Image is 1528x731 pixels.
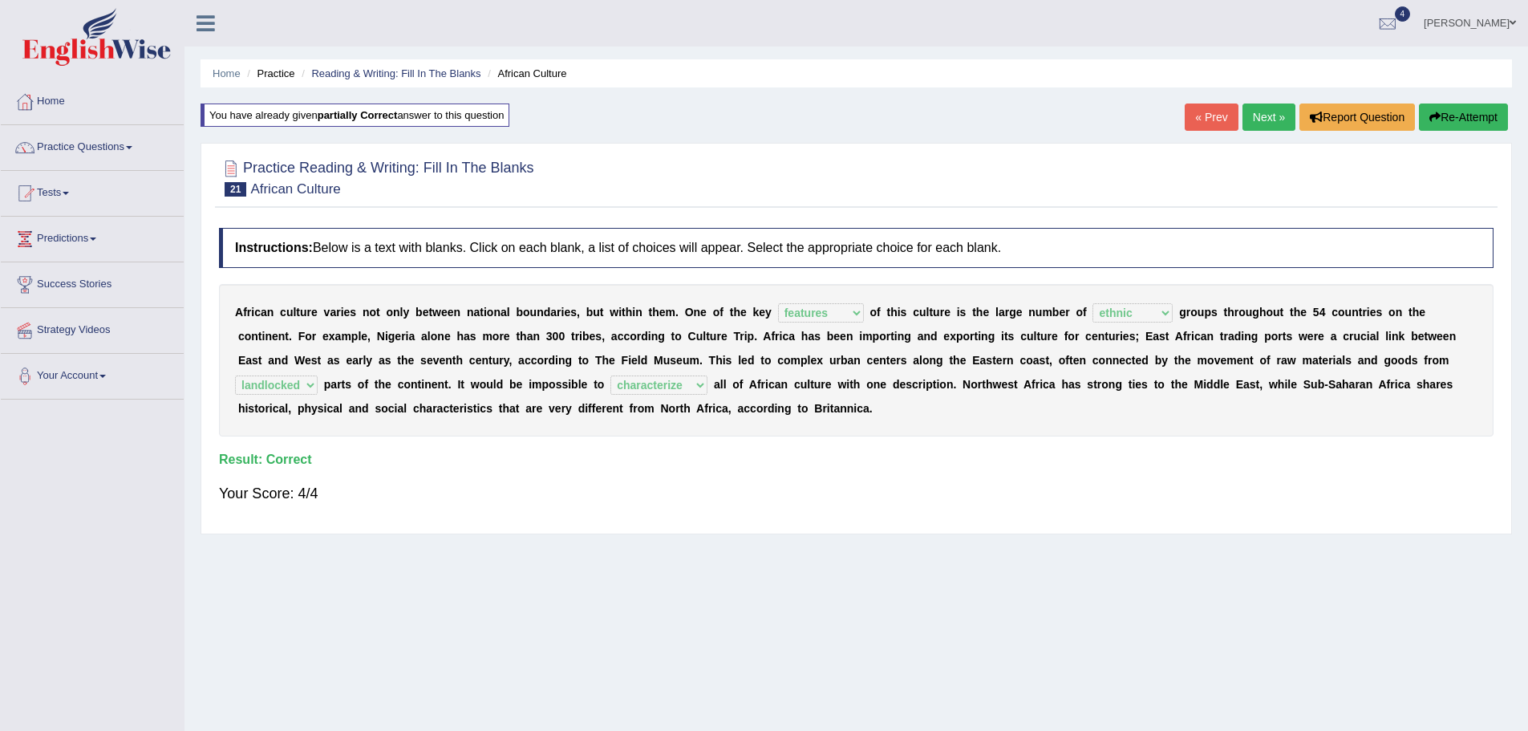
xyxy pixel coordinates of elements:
[1,217,184,257] a: Predictions
[1234,306,1238,319] b: r
[272,330,278,343] b: e
[1376,306,1383,319] b: s
[507,306,510,319] b: l
[859,330,862,343] b: i
[1266,306,1273,319] b: o
[1,262,184,303] a: Success Stories
[1345,306,1352,319] b: u
[904,330,911,343] b: g
[696,330,703,343] b: u
[1412,306,1420,319] b: h
[950,330,956,343] b: x
[1075,330,1079,343] b: r
[219,156,534,197] h2: Practice Reading & Writing: Fill In The Blanks
[685,306,694,319] b: O
[862,330,872,343] b: m
[1109,330,1116,343] b: u
[1204,306,1211,319] b: p
[367,330,371,343] b: ,
[827,330,834,343] b: b
[492,330,500,343] b: o
[324,306,330,319] b: v
[765,306,772,319] b: y
[940,306,944,319] b: r
[1001,330,1004,343] b: i
[890,330,894,343] b: t
[456,330,464,343] b: h
[247,306,251,319] b: r
[482,330,492,343] b: m
[753,306,760,319] b: k
[261,330,265,343] b: i
[201,104,509,127] div: You have already given answer to this question
[546,330,553,343] b: 3
[1185,104,1238,131] a: « Prev
[318,109,398,121] b: partially correct
[1186,306,1190,319] b: r
[464,330,470,343] b: a
[484,66,566,81] li: African Culture
[706,330,710,343] b: t
[602,330,605,343] b: ,
[1098,330,1105,343] b: n
[1300,306,1307,319] b: e
[571,330,575,343] b: t
[1028,306,1036,319] b: n
[1083,306,1087,319] b: f
[388,330,395,343] b: g
[504,330,510,343] b: e
[632,306,635,319] b: i
[671,330,675,343] b: t
[251,330,258,343] b: n
[258,330,262,343] b: t
[957,306,960,319] b: i
[869,306,877,319] b: o
[1396,306,1403,319] b: n
[235,306,243,319] b: A
[930,330,938,343] b: d
[1036,306,1043,319] b: u
[926,306,930,319] b: l
[467,306,474,319] b: n
[520,330,527,343] b: h
[431,330,438,343] b: o
[675,330,682,343] b: o
[448,306,454,319] b: e
[428,330,431,343] b: l
[944,306,950,319] b: e
[336,306,340,319] b: r
[1190,306,1198,319] b: o
[582,330,590,343] b: b
[713,306,720,319] b: o
[577,306,580,319] b: ,
[801,330,809,343] b: h
[873,330,880,343] b: p
[300,306,307,319] b: u
[544,306,551,319] b: d
[649,306,653,319] b: t
[618,306,622,319] b: i
[995,306,999,319] b: l
[933,306,940,319] b: u
[929,306,933,319] b: t
[432,306,441,319] b: w
[890,306,898,319] b: h
[1064,330,1068,343] b: f
[1242,104,1295,131] a: Next »
[721,330,728,343] b: e
[1,79,184,120] a: Home
[550,306,557,319] b: a
[1198,306,1205,319] b: u
[575,330,579,343] b: r
[423,306,429,319] b: e
[1040,330,1048,343] b: u
[385,330,388,343] b: i
[988,330,995,343] b: g
[1352,306,1359,319] b: n
[1004,330,1008,343] b: t
[733,330,740,343] b: T
[626,306,633,319] b: h
[564,306,570,319] b: e
[666,306,675,319] b: m
[923,330,930,343] b: n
